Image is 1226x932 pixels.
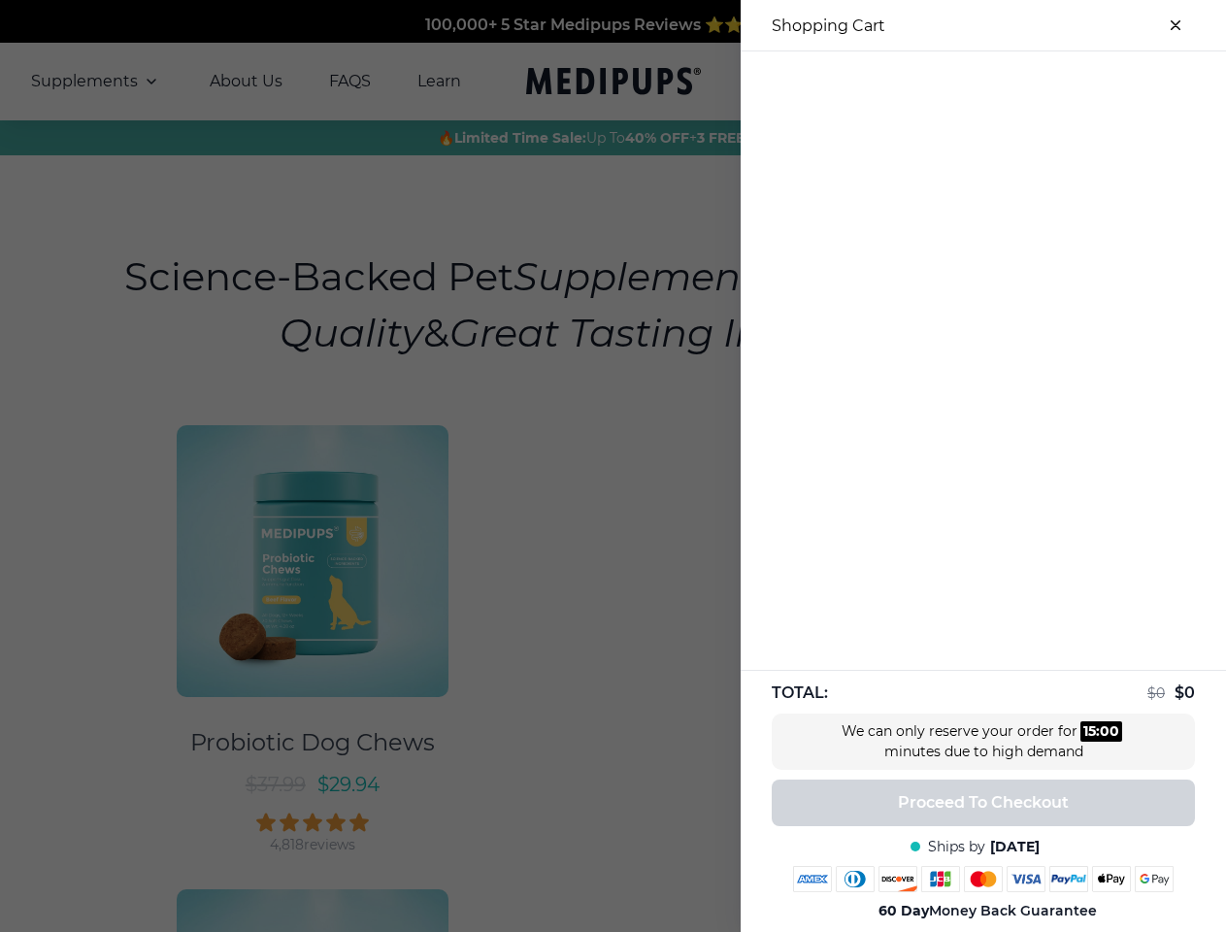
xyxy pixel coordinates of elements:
[928,838,985,856] span: Ships by
[836,866,875,892] img: diners-club
[1049,866,1088,892] img: paypal
[1156,6,1195,45] button: close-cart
[1007,866,1045,892] img: visa
[1175,683,1195,702] span: $ 0
[878,866,917,892] img: discover
[772,17,885,35] h3: Shopping Cart
[793,866,832,892] img: amex
[878,902,1097,920] span: Money Back Guarantee
[964,866,1003,892] img: mastercard
[878,902,929,919] strong: 60 Day
[1092,866,1131,892] img: apple
[990,838,1040,856] span: [DATE]
[921,866,960,892] img: jcb
[838,721,1129,762] div: We can only reserve your order for minutes due to high demand
[1080,721,1122,742] div: :
[1083,721,1096,742] div: 15
[1147,684,1165,702] span: $ 0
[1135,866,1174,892] img: google
[1100,721,1119,742] div: 00
[772,682,828,704] span: TOTAL:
